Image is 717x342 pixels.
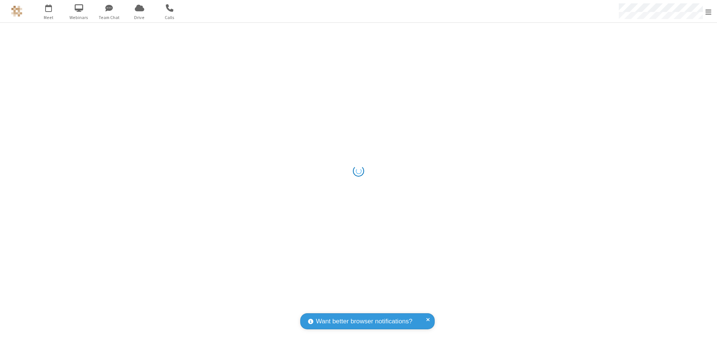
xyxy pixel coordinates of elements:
[65,14,93,21] span: Webinars
[125,14,153,21] span: Drive
[316,317,412,326] span: Want better browser notifications?
[156,14,184,21] span: Calls
[11,6,22,17] img: QA Selenium DO NOT DELETE OR CHANGE
[95,14,123,21] span: Team Chat
[35,14,63,21] span: Meet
